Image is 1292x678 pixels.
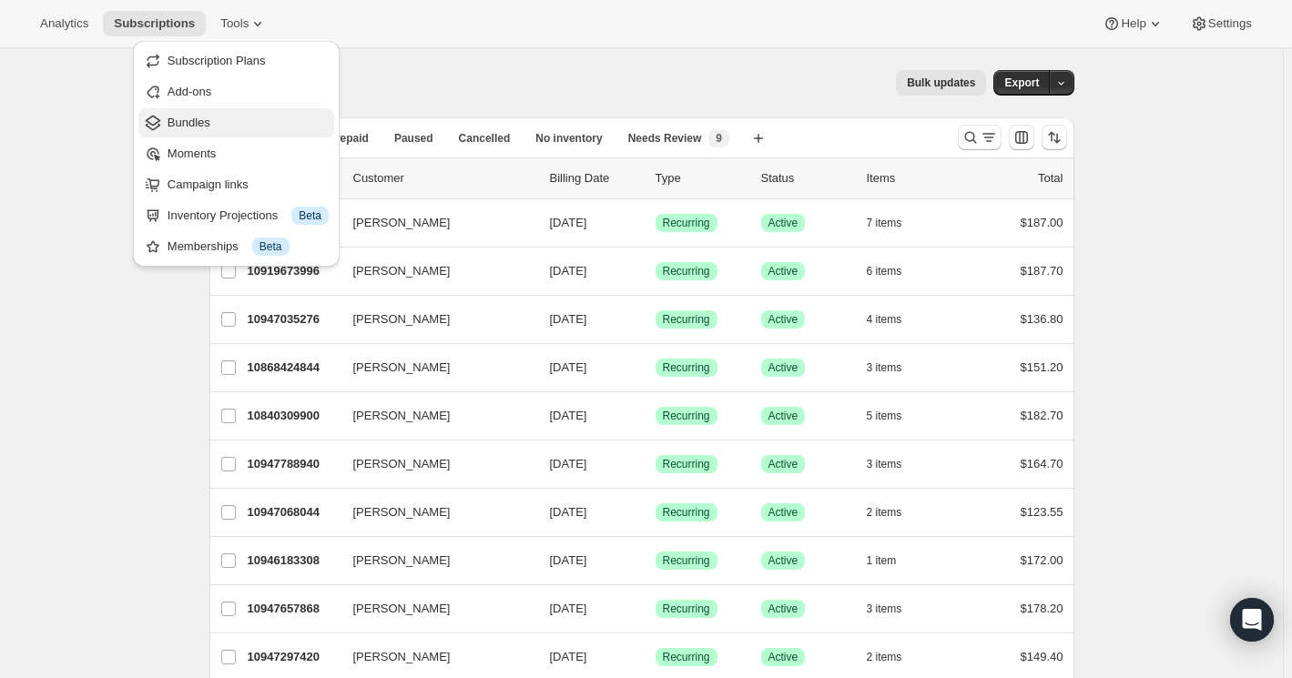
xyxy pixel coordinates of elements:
button: Bulk updates [896,70,986,96]
span: Needs Review [628,131,702,146]
span: Campaign links [168,177,249,191]
span: Active [768,650,799,664]
div: Items [867,169,958,187]
p: 10947068044 [248,503,339,521]
div: Open Intercom Messenger [1230,598,1274,642]
button: Inventory Projections [138,201,334,230]
span: [PERSON_NAME] [353,262,451,280]
span: [PERSON_NAME] [353,310,451,329]
button: [PERSON_NAME] [342,546,524,575]
span: No inventory [535,131,602,146]
div: 10947657868[PERSON_NAME][DATE]SuccessRecurringSuccessActive3 items$178.20 [248,596,1063,622]
span: 9 [716,131,722,146]
button: Create new view [744,126,773,151]
span: Active [768,312,799,327]
div: 10946183308[PERSON_NAME][DATE]SuccessRecurringSuccessActive1 item$172.00 [248,548,1063,573]
button: Sort the results [1042,125,1067,150]
p: Total [1038,169,1063,187]
button: [PERSON_NAME] [342,353,524,382]
span: 3 items [867,360,902,375]
span: Recurring [663,360,710,375]
span: Paused [394,131,433,146]
span: $187.70 [1021,264,1063,278]
span: [PERSON_NAME] [353,648,451,666]
span: [PERSON_NAME] [353,455,451,473]
span: [PERSON_NAME] [353,503,451,521]
span: Recurring [663,457,710,471]
button: [PERSON_NAME] [342,594,524,623]
span: $151.20 [1021,360,1063,374]
span: $149.40 [1021,650,1063,663]
span: [DATE] [550,264,587,278]
span: Beta [299,208,321,223]
div: 10894213260[PERSON_NAME][DATE]SuccessRecurringSuccessActive7 items$187.00 [248,210,1063,236]
p: 10947657868 [248,600,339,618]
span: Active [768,602,799,616]
span: $136.80 [1021,312,1063,326]
span: Cancelled [459,131,511,146]
div: 10919673996[PERSON_NAME][DATE]SuccessRecurringSuccessActive6 items$187.70 [248,258,1063,284]
button: 3 items [867,451,922,477]
button: [PERSON_NAME] [342,450,524,479]
div: 10947068044[PERSON_NAME][DATE]SuccessRecurringSuccessActive2 items$123.55 [248,500,1063,525]
span: 2 items [867,505,902,520]
span: Recurring [663,409,710,423]
span: 6 items [867,264,902,278]
button: 6 items [867,258,922,284]
span: Export [1004,76,1039,90]
div: Type [656,169,747,187]
p: 10947035276 [248,310,339,329]
button: Settings [1179,11,1263,36]
span: $123.55 [1021,505,1063,519]
span: Help [1121,16,1145,31]
span: [PERSON_NAME] [353,214,451,232]
span: Active [768,264,799,278]
button: Export [993,70,1050,96]
span: 1 item [867,553,897,568]
div: IDCustomerBilling DateTypeStatusItemsTotal [248,169,1063,187]
button: Add-ons [138,77,334,106]
button: Moments [138,139,334,168]
span: [PERSON_NAME] [353,552,451,570]
div: 10868424844[PERSON_NAME][DATE]SuccessRecurringSuccessActive3 items$151.20 [248,355,1063,380]
span: 4 items [867,312,902,327]
button: [PERSON_NAME] [342,257,524,286]
span: Recurring [663,264,710,278]
span: Recurring [663,505,710,520]
span: $178.20 [1021,602,1063,615]
span: [DATE] [550,505,587,519]
span: [PERSON_NAME] [353,359,451,377]
span: Active [768,360,799,375]
span: Subscription Plans [168,54,266,67]
div: 10840309900[PERSON_NAME][DATE]SuccessRecurringSuccessActive5 items$182.70 [248,403,1063,429]
span: Active [768,409,799,423]
button: 1 item [867,548,917,573]
p: Customer [353,169,535,187]
button: Customize table column order and visibility [1009,125,1034,150]
span: Subscriptions [114,16,195,31]
span: [DATE] [550,216,587,229]
button: Help [1092,11,1175,36]
span: [DATE] [550,312,587,326]
p: 10947788940 [248,455,339,473]
span: Active [768,457,799,471]
p: Status [761,169,852,187]
span: 2 items [867,650,902,664]
button: 2 items [867,644,922,670]
span: [PERSON_NAME] [353,407,451,425]
span: Active [768,505,799,520]
span: [PERSON_NAME] [353,600,451,618]
button: [PERSON_NAME] [342,401,524,430]
span: Bulk updates [907,76,975,90]
p: 10868424844 [248,359,339,377]
button: [PERSON_NAME] [342,643,524,672]
div: Memberships [168,238,329,256]
span: Recurring [663,312,710,327]
span: Recurring [663,553,710,568]
button: Subscription Plans [138,46,334,76]
button: 7 items [867,210,922,236]
button: Search and filter results [958,125,1002,150]
button: 4 items [867,307,922,332]
button: Bundles [138,108,334,137]
span: Active [768,553,799,568]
